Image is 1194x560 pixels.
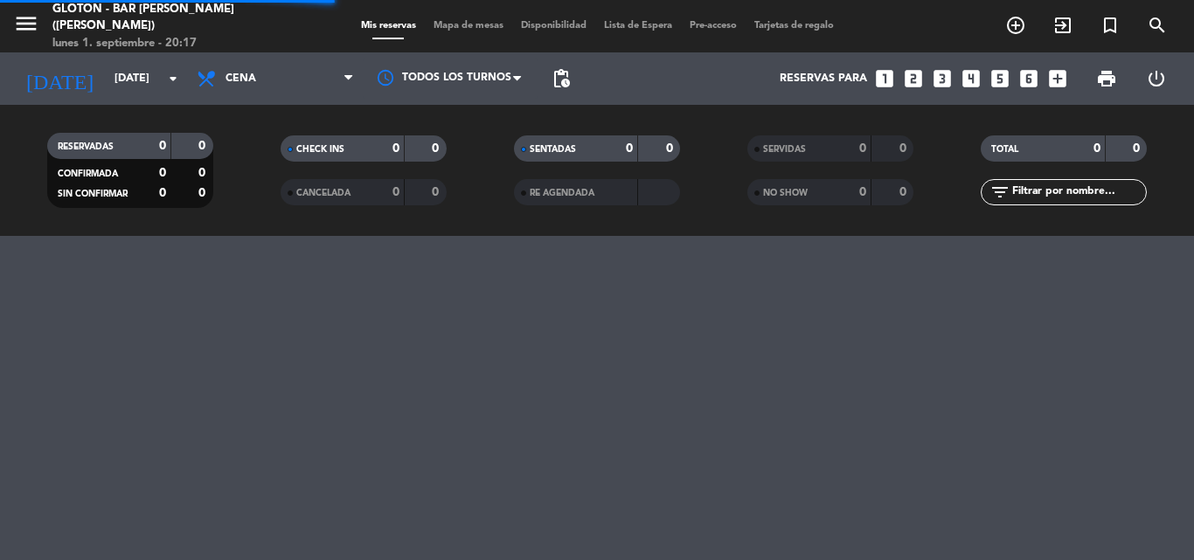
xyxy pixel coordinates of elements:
i: search [1147,15,1168,36]
i: looks_two [902,67,925,90]
span: Disponibilidad [512,21,595,31]
strong: 0 [859,142,866,155]
span: CANCELADA [296,189,351,197]
strong: 0 [198,140,209,152]
strong: 0 [626,142,633,155]
strong: 0 [159,167,166,179]
span: SENTADAS [530,145,576,154]
span: Mis reservas [352,21,425,31]
strong: 0 [432,186,442,198]
span: RESERVADAS [58,142,114,151]
span: NO SHOW [763,189,808,197]
i: turned_in_not [1100,15,1121,36]
strong: 0 [899,186,910,198]
i: filter_list [989,182,1010,203]
i: exit_to_app [1052,15,1073,36]
i: [DATE] [13,59,106,98]
strong: 0 [198,167,209,179]
span: CHECK INS [296,145,344,154]
strong: 0 [159,187,166,199]
strong: 0 [1133,142,1143,155]
strong: 0 [198,187,209,199]
i: add_circle_outline [1005,15,1026,36]
strong: 0 [666,142,677,155]
i: menu [13,10,39,37]
span: Tarjetas de regalo [746,21,843,31]
i: power_settings_new [1146,68,1167,89]
span: Mapa de mesas [425,21,512,31]
span: SERVIDAS [763,145,806,154]
strong: 0 [899,142,910,155]
button: menu [13,10,39,43]
span: Reservas para [780,73,867,85]
span: print [1096,68,1117,89]
strong: 0 [432,142,442,155]
strong: 0 [392,142,399,155]
span: CONFIRMADA [58,169,118,178]
span: SIN CONFIRMAR [58,190,128,198]
span: pending_actions [551,68,572,89]
i: add_box [1046,67,1069,90]
i: looks_one [873,67,896,90]
i: looks_6 [1017,67,1040,90]
strong: 0 [159,140,166,152]
div: LOG OUT [1131,52,1181,105]
div: lunes 1. septiembre - 20:17 [52,35,286,52]
span: Lista de Espera [595,21,681,31]
i: arrow_drop_down [163,68,184,89]
i: looks_5 [989,67,1011,90]
span: Pre-acceso [681,21,746,31]
strong: 0 [392,186,399,198]
i: looks_4 [960,67,982,90]
div: Glotón - Bar [PERSON_NAME] ([PERSON_NAME]) [52,1,286,35]
span: Cena [226,73,256,85]
span: TOTAL [991,145,1018,154]
i: looks_3 [931,67,954,90]
span: RE AGENDADA [530,189,594,197]
strong: 0 [1093,142,1100,155]
strong: 0 [859,186,866,198]
input: Filtrar por nombre... [1010,183,1146,202]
